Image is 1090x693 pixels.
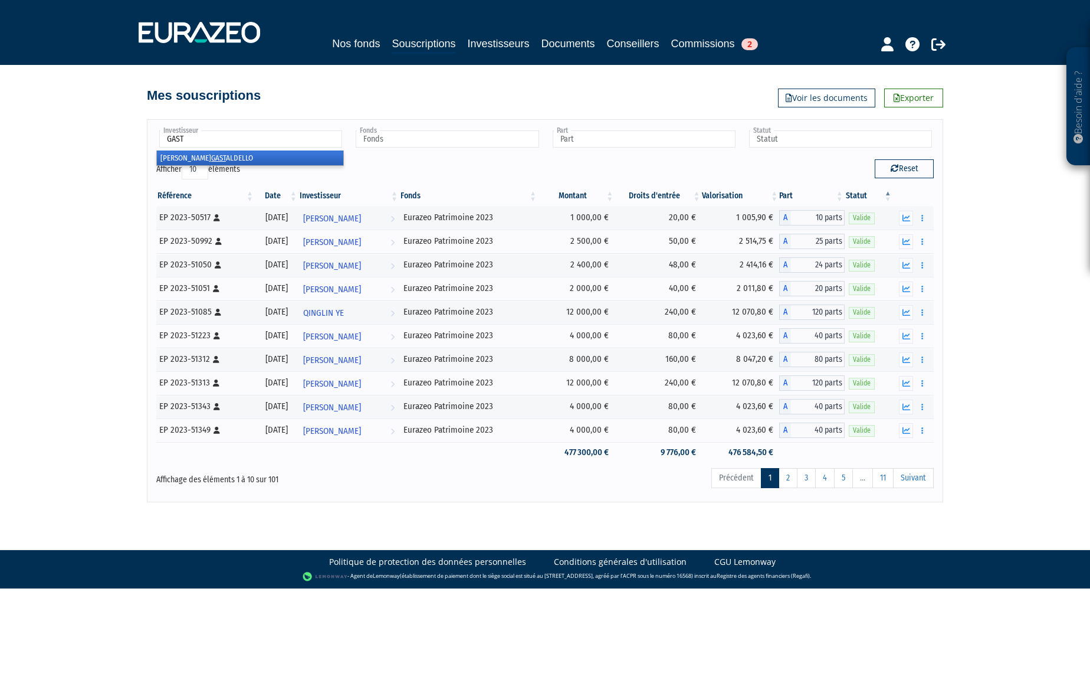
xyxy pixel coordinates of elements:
[373,572,400,580] a: Lemonway
[615,206,701,230] td: 20,00 €
[332,35,380,52] a: Nos fonds
[717,572,810,580] a: Registre des agents financiers (Regafi)
[741,38,758,50] span: 2
[849,260,875,271] span: Valide
[298,371,399,395] a: [PERSON_NAME]
[12,571,1078,583] div: - Agent de (établissement de paiement dont le siège social est situé au [STREET_ADDRESS], agréé p...
[607,35,659,52] a: Conseillers
[214,427,220,434] i: [Français] Personne physique
[403,353,534,365] div: Eurazeo Patrimoine 2023
[702,395,780,419] td: 4 023,60 €
[182,159,208,179] select: Afficheréléments
[392,35,455,54] a: Souscriptions
[159,211,251,224] div: EP 2023-50517
[779,234,844,249] div: A - Eurazeo Patrimoine 2023
[298,230,399,253] a: [PERSON_NAME]
[303,231,361,253] span: [PERSON_NAME]
[303,571,348,583] img: logo-lemonway.png
[538,348,615,371] td: 8 000,00 €
[538,300,615,324] td: 12 000,00 €
[849,283,875,295] span: Valide
[213,380,219,387] i: [Français] Personne physique
[702,442,780,463] td: 476 584,50 €
[298,300,399,324] a: QINGLIN YE
[1072,54,1085,160] p: Besoin d'aide ?
[156,186,255,206] th: Référence : activer pour trier la colonne par ordre croissant
[884,89,943,107] a: Exporter
[403,306,534,318] div: Eurazeo Patrimoine 2023
[791,210,844,225] span: 10 parts
[791,352,844,367] span: 80 parts
[259,259,294,271] div: [DATE]
[303,373,361,395] span: [PERSON_NAME]
[815,468,835,488] a: 4
[779,257,844,273] div: A - Eurazeo Patrimoine 2023
[849,307,875,318] span: Valide
[147,89,261,103] h4: Mes souscriptions
[779,234,791,249] span: A
[779,399,844,414] div: A - Eurazeo Patrimoine 2023
[159,329,251,342] div: EP 2023-51223
[779,399,791,414] span: A
[779,423,844,438] div: A - Eurazeo Patrimoine 2023
[259,306,294,318] div: [DATE]
[159,235,251,247] div: EP 2023-50992
[779,468,797,488] a: 2
[403,259,534,271] div: Eurazeo Patrimoine 2023
[845,186,893,206] th: Statut : activer pour trier la colonne par ordre d&eacute;croissant
[538,253,615,277] td: 2 400,00 €
[403,424,534,436] div: Eurazeo Patrimoine 2023
[702,419,780,442] td: 4 023,60 €
[849,425,875,436] span: Valide
[390,208,395,230] i: Voir l'investisseur
[303,397,361,419] span: [PERSON_NAME]
[215,238,222,245] i: [Français] Personne physique
[615,230,701,253] td: 50,00 €
[215,261,221,269] i: [Français] Personne physique
[791,328,844,344] span: 40 parts
[259,211,294,224] div: [DATE]
[403,282,534,295] div: Eurazeo Patrimoine 2023
[298,277,399,300] a: [PERSON_NAME]
[538,277,615,300] td: 2 000,00 €
[702,186,780,206] th: Valorisation: activer pour trier la colonne par ordre croissant
[849,354,875,365] span: Valide
[779,305,791,320] span: A
[298,253,399,277] a: [PERSON_NAME]
[702,371,780,395] td: 12 070,80 €
[541,35,595,52] a: Documents
[702,277,780,300] td: 2 011,80 €
[298,206,399,230] a: [PERSON_NAME]
[259,377,294,389] div: [DATE]
[211,153,226,162] em: GAST
[615,371,701,395] td: 240,00 €
[615,300,701,324] td: 240,00 €
[779,375,844,391] div: A - Eurazeo Patrimoine 2023
[214,214,220,221] i: [Français] Personne physique
[779,375,791,391] span: A
[213,356,219,363] i: [Français] Personne physique
[872,468,894,488] a: 11
[303,279,361,300] span: [PERSON_NAME]
[875,159,934,178] button: Reset
[390,279,395,300] i: Voir l'investisseur
[779,328,844,344] div: A - Eurazeo Patrimoine 2023
[671,35,758,52] a: Commissions2
[761,468,779,488] a: 1
[303,302,344,324] span: QINGLIN YE
[538,206,615,230] td: 1 000,00 €
[538,324,615,348] td: 4 000,00 €
[779,210,791,225] span: A
[791,234,844,249] span: 25 parts
[298,348,399,371] a: [PERSON_NAME]
[159,400,251,413] div: EP 2023-51343
[615,277,701,300] td: 40,00 €
[403,211,534,224] div: Eurazeo Patrimoine 2023
[329,556,526,568] a: Politique de protection des données personnelles
[779,352,791,367] span: A
[538,419,615,442] td: 4 000,00 €
[298,419,399,442] a: [PERSON_NAME]
[779,281,844,296] div: A - Eurazeo Patrimoine 2023
[159,424,251,436] div: EP 2023-51349
[259,282,294,295] div: [DATE]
